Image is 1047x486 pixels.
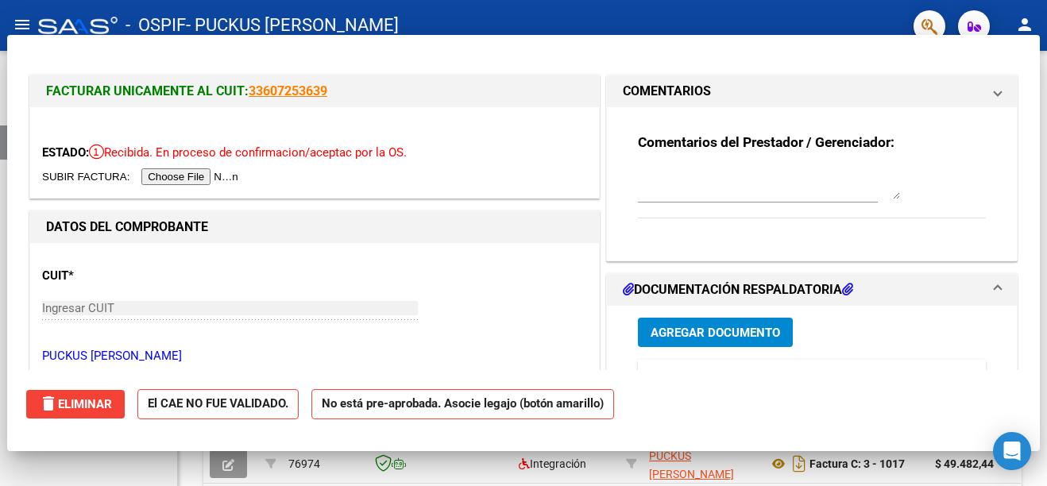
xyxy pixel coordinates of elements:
mat-expansion-panel-header: DOCUMENTACIÓN RESPALDATORIA [607,274,1017,306]
span: Recibida. En proceso de confirmacion/aceptac por la OS. [89,145,407,160]
datatable-header-cell: Documento [678,360,797,394]
strong: El CAE NO FUE VALIDADO. [137,389,299,420]
button: Eliminar [26,390,125,418]
span: 76974 [288,457,320,470]
datatable-header-cell: Subido [900,360,979,394]
strong: No está pre-aprobada. Asocie legajo (botón amarillo) [311,389,614,420]
span: - PUCKUS [PERSON_NAME] [186,8,399,43]
div: Open Intercom Messenger [993,432,1031,470]
div: 23145770904 [649,447,755,480]
mat-icon: delete [39,394,58,413]
datatable-header-cell: ID [638,360,678,394]
span: Integración [519,457,586,470]
span: Agregar Documento [651,326,780,340]
mat-expansion-panel-header: COMENTARIOS [607,75,1017,107]
div: COMENTARIOS [607,107,1017,260]
h1: DOCUMENTACIÓN RESPALDATORIA [623,280,853,299]
button: Agregar Documento [638,318,793,347]
span: Eliminar [39,397,112,411]
p: PUCKUS [PERSON_NAME] [42,347,587,365]
strong: $ 49.482,44 [935,457,994,470]
a: 33607253639 [249,83,327,98]
i: Descargar documento [789,451,809,476]
p: CUIT [42,267,206,285]
h1: COMENTARIOS [623,82,711,101]
strong: DATOS DEL COMPROBANTE [46,219,208,234]
span: FACTURAR UNICAMENTE AL CUIT: [46,83,249,98]
datatable-header-cell: Usuario [797,360,900,394]
span: ESTADO: [42,145,89,160]
span: - OSPIF [126,8,186,43]
mat-icon: menu [13,15,32,34]
strong: Factura C: 3 - 1017 [809,457,905,470]
mat-icon: person [1015,15,1034,34]
strong: Comentarios del Prestador / Gerenciador: [638,134,894,150]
